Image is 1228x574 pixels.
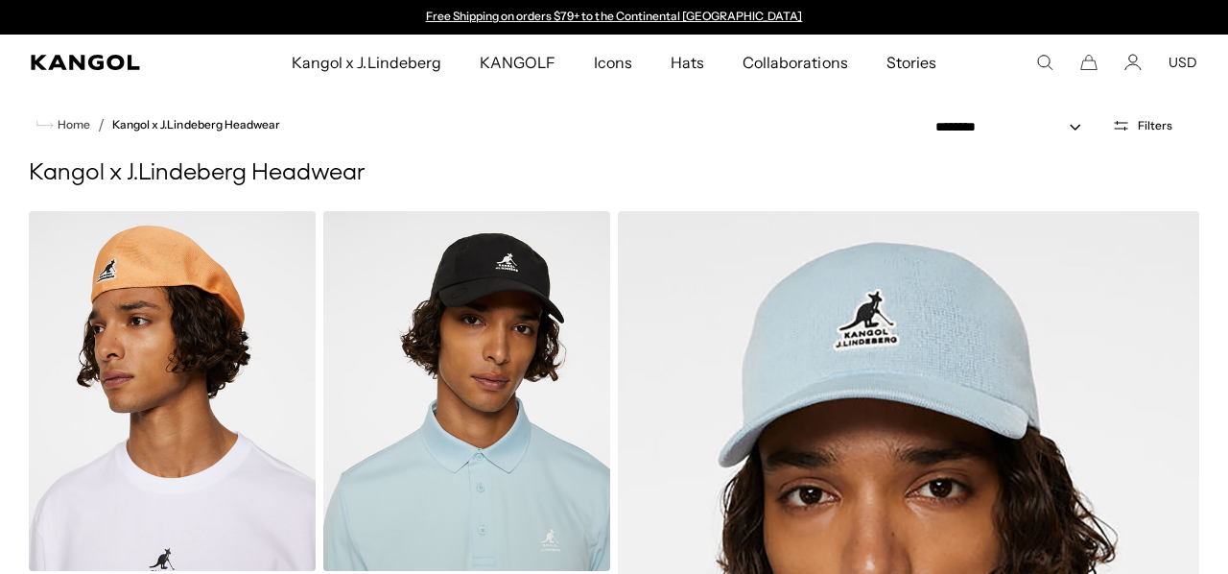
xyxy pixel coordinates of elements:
slideshow-component: Announcement bar [416,10,812,25]
a: Home [36,116,90,133]
a: Hats [651,35,723,90]
a: Icons [575,35,651,90]
span: Kangol x J.Lindeberg [292,35,441,90]
span: Hats [671,35,704,90]
span: KANGOLF [480,35,555,90]
button: Open filters [1100,117,1184,134]
a: KANGOLF [460,35,575,90]
span: Collaborations [743,35,847,90]
a: Stories [867,35,956,90]
div: 1 of 2 [416,10,812,25]
h1: Kangol x J.Lindeberg Headwear [29,159,1199,188]
a: Collaborations [723,35,866,90]
a: Free Shipping on orders $79+ to the Continental [GEOGRAPHIC_DATA] [426,9,803,23]
button: Cart [1080,54,1098,71]
span: Home [54,118,90,132]
div: Announcement [416,10,812,25]
span: Stories [886,35,936,90]
img: Kangol x J.Lindeberg Douglas 504 [29,211,316,571]
a: Kangol x J.Lindeberg [272,35,460,90]
summary: Search here [1036,54,1053,71]
button: USD [1169,54,1197,71]
li: / [90,113,105,136]
a: Account [1124,54,1142,71]
span: Filters [1138,119,1172,132]
a: Kangol [31,55,192,70]
img: Kangol x J.Lindeberg Hudson Golf Lovers Cap [323,211,610,571]
span: Icons [594,35,632,90]
select: Sort by: Featured [928,117,1100,137]
a: Kangol x J.Lindeberg Headwear [112,118,280,132]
